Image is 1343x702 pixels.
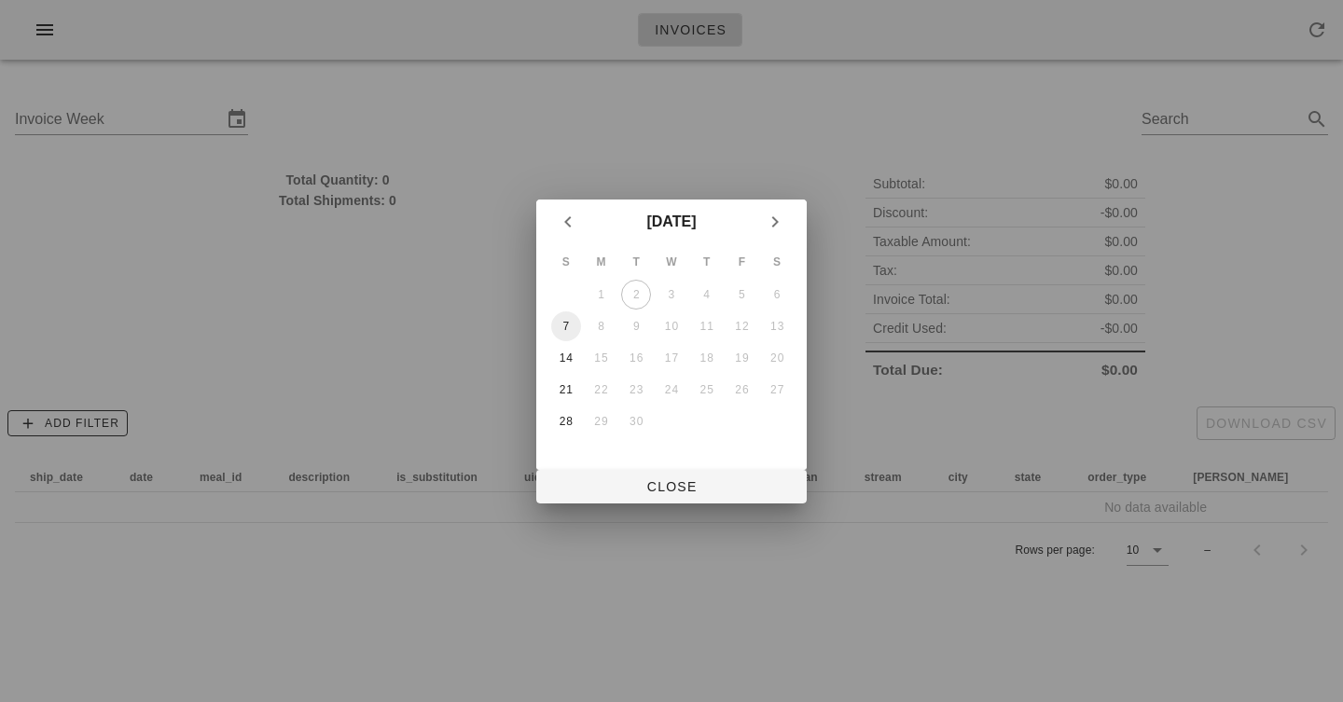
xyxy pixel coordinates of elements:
button: Previous month [551,205,585,239]
button: [DATE] [639,203,703,241]
div: 21 [551,383,581,396]
button: Next month [758,205,792,239]
th: W [655,246,688,278]
th: M [585,246,618,278]
th: T [690,246,724,278]
button: 28 [551,406,581,436]
th: S [760,246,794,278]
button: 14 [551,343,581,373]
div: 28 [551,415,581,428]
th: S [549,246,583,278]
span: Close [551,479,792,494]
div: 14 [551,351,581,365]
button: 21 [551,375,581,405]
button: Close [536,470,807,503]
button: 7 [551,311,581,341]
div: 7 [551,320,581,333]
th: T [619,246,653,278]
th: F [726,246,759,278]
